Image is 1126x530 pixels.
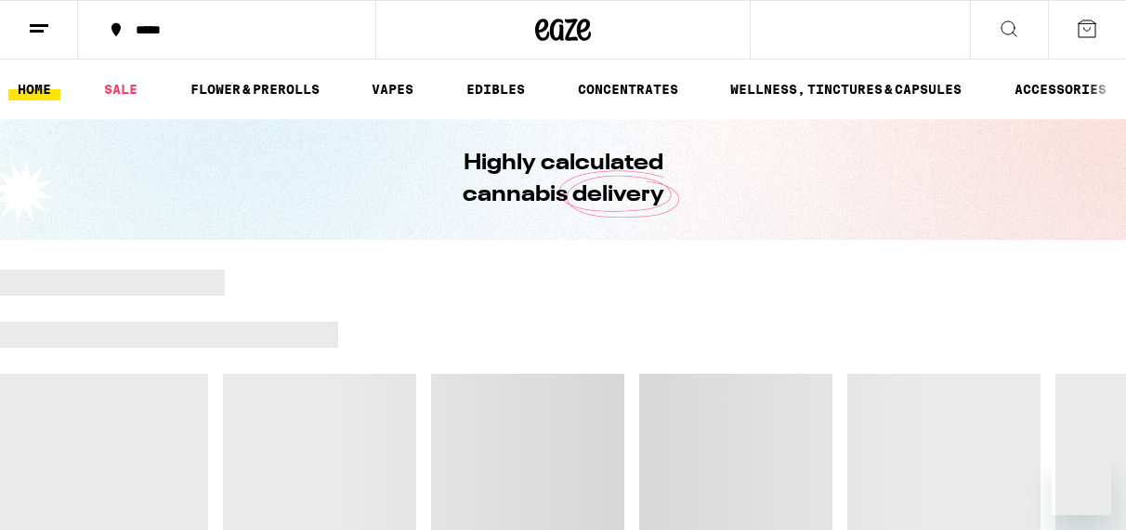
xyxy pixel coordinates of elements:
[95,78,147,100] a: SALE
[362,78,423,100] a: VAPES
[1005,78,1116,100] a: ACCESSORIES
[8,78,60,100] a: HOME
[410,148,716,211] h1: Highly calculated cannabis delivery
[457,78,534,100] a: EDIBLES
[181,78,329,100] a: FLOWER & PREROLLS
[1052,456,1111,515] iframe: Button to launch messaging window
[721,78,971,100] a: WELLNESS, TINCTURES & CAPSULES
[569,78,687,100] a: CONCENTRATES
